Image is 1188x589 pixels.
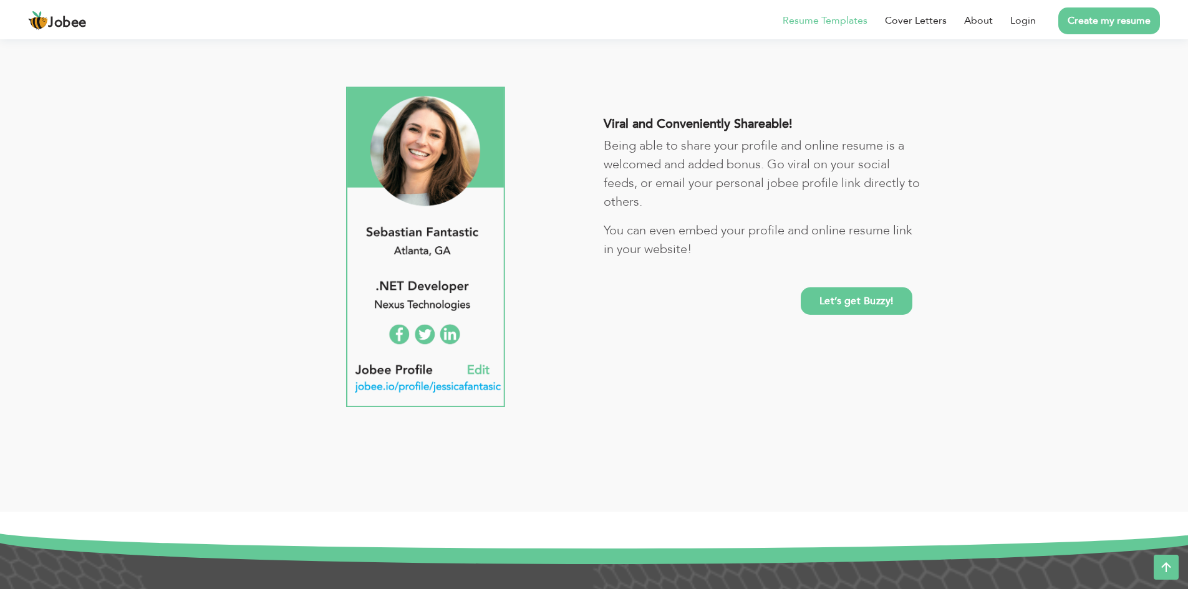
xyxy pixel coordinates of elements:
[801,287,912,315] a: Let’s get Buzzy!
[48,16,87,30] span: Jobee
[604,136,922,211] p: Being able to share your profile and online resume is a welcomed and added bonus. Go viral on you...
[28,11,87,31] a: Jobee
[604,221,922,259] p: You can even embed your profile and online resume link in your website!
[1058,7,1160,34] a: Create my resume
[885,13,947,28] a: Cover Letters
[604,117,922,132] h4: Viral and Conveniently Shareable!
[346,87,505,408] img: projessicaimg.png
[28,11,48,31] img: jobee.io
[783,13,867,28] a: Resume Templates
[1010,13,1036,28] a: Login
[964,13,993,28] a: About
